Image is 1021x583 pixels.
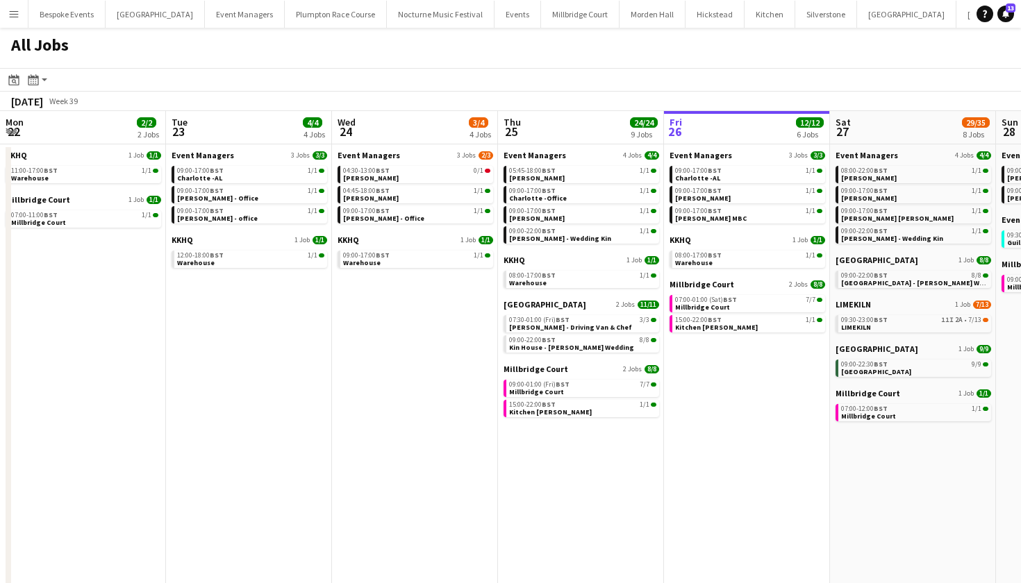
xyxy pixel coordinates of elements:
span: LIMEKILN [841,323,871,332]
span: 09:00-17:00 [177,167,224,174]
span: Event Managers [172,150,234,160]
div: [GEOGRAPHIC_DATA]2 Jobs11/1107:30-01:00 (Fri)BST3/3[PERSON_NAME] - Driving Van & Chef09:00-22:00B... [504,299,659,364]
span: 09:00-22:00 [509,228,556,235]
span: 09:00-17:00 [675,208,722,214]
button: Kitchen [745,1,795,28]
span: 11:00-17:00 [11,167,58,174]
span: 13 [1006,3,1015,12]
span: 1/1 [474,187,483,194]
a: Event Managers4 Jobs4/4 [836,150,991,160]
button: [GEOGRAPHIC_DATA] [106,1,205,28]
a: 08:00-22:00BST1/1[PERSON_NAME] [841,166,988,182]
span: Kin House [836,255,918,265]
span: 1 Job [958,389,974,398]
button: Bespoke Events [28,1,106,28]
span: Magda - AL [841,194,897,203]
a: 09:00-17:00BST1/1[PERSON_NAME] - office [177,206,324,222]
span: 7/7 [806,296,815,303]
span: 1/1 [640,272,649,279]
span: 1/1 [308,252,317,259]
div: [GEOGRAPHIC_DATA]1 Job8/809:00-22:00BST8/8[GEOGRAPHIC_DATA] - [PERSON_NAME] Wedding [836,255,991,299]
span: 09:00-17:00 [841,208,888,214]
span: 9/9 [972,361,981,368]
a: KKHQ1 Job1/1 [6,150,161,160]
div: LIMEKILN1 Job7/1309:30-23:00BST11I2A•7/13LIMEKILN [836,299,991,344]
span: 4/4 [977,151,991,160]
span: Millbridge Court [504,364,568,374]
span: 27 [833,124,851,140]
span: Sun [1002,116,1018,128]
span: 3 Jobs [457,151,476,160]
span: 1/1 [474,252,483,259]
span: BST [874,186,888,195]
span: KKHQ [504,255,525,265]
span: 12:00-18:00 [177,252,224,259]
span: 09:00-17:00 [675,187,722,194]
a: KKHQ1 Job1/1 [670,235,825,245]
button: Silverstone [795,1,857,28]
span: Gina - Wedding Kin [841,234,943,243]
span: Millbridge Court [836,388,900,398]
span: Millbridge Court [670,279,734,289]
a: 15:00-22:00BST1/1Kitchen [PERSON_NAME] [509,400,656,416]
span: Harvey Kin - Driving Van & Chef [509,323,632,332]
div: KKHQ1 Job1/112:00-18:00BST1/1Warehouse [172,235,327,271]
span: Molly flannels [509,174,565,183]
span: 2/2 [137,117,156,128]
span: 09:00-17:00 [177,187,224,194]
span: Magda - Plumpton [343,174,399,183]
span: Tue [172,116,188,128]
a: 08:00-17:00BST1/1Warehouse [509,271,656,287]
span: KKHQ [172,235,193,245]
a: KKHQ1 Job1/1 [338,235,493,245]
a: 09:00-01:00 (Fri)BST7/7Millbridge Court [509,380,656,396]
span: 07:00-11:00 [11,212,58,219]
span: 09:00-22:00 [841,228,888,235]
span: BST [708,315,722,324]
span: 09:00-17:00 [343,208,390,214]
span: BST [44,166,58,175]
span: 1/1 [977,389,991,398]
span: BST [874,404,888,413]
div: Event Managers3 Jobs3/309:00-17:00BST1/1Charlotte -AL09:00-17:00BST1/1[PERSON_NAME]09:00-17:00BST... [670,150,825,235]
span: BST [210,166,224,175]
span: Kitchen Porter [675,323,758,332]
span: 1/1 [308,208,317,214]
span: Charlotte -Office [509,194,567,203]
a: Millbridge Court1 Job1/1 [6,194,161,205]
span: BST [210,206,224,215]
div: 9 Jobs [631,129,657,140]
span: 7/7 [640,381,649,388]
button: Morden Hall [620,1,686,28]
span: BST [210,251,224,260]
span: BST [376,166,390,175]
span: 3 Jobs [789,151,808,160]
span: 1 Job [955,301,970,309]
span: 4 Jobs [623,151,642,160]
span: 2 Jobs [623,365,642,373]
span: 08:00-17:00 [509,272,556,279]
span: Gina - Office [177,194,258,203]
span: 3/3 [811,151,825,160]
div: Event Managers4 Jobs4/405:45-18:00BST1/1[PERSON_NAME]09:00-17:00BST1/1Charlotte -Office09:00-17:0... [504,150,659,255]
div: Millbridge Court1 Job1/107:00-11:00BST1/1Millbridge Court [6,194,161,230]
button: Millbridge Court [541,1,620,28]
span: Sat [836,116,851,128]
span: 1/1 [972,167,981,174]
span: 12/12 [796,117,824,128]
span: BST [874,206,888,215]
a: 09:00-17:00BST1/1Charlotte -Office [509,186,656,202]
span: Kin House [504,299,586,310]
span: Thu [504,116,521,128]
div: [DATE] [11,94,43,108]
button: [GEOGRAPHIC_DATA] [857,1,956,28]
span: 1/1 [806,208,815,214]
span: BST [874,226,888,235]
span: 08:00-17:00 [675,252,722,259]
span: 1/1 [640,167,649,174]
span: Fri [670,116,682,128]
button: Events [495,1,541,28]
span: 2 Jobs [789,280,808,289]
span: 07:30-01:00 (Fri) [509,316,570,323]
a: 09:00-17:00BST1/1[PERSON_NAME] - Office [177,186,324,202]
